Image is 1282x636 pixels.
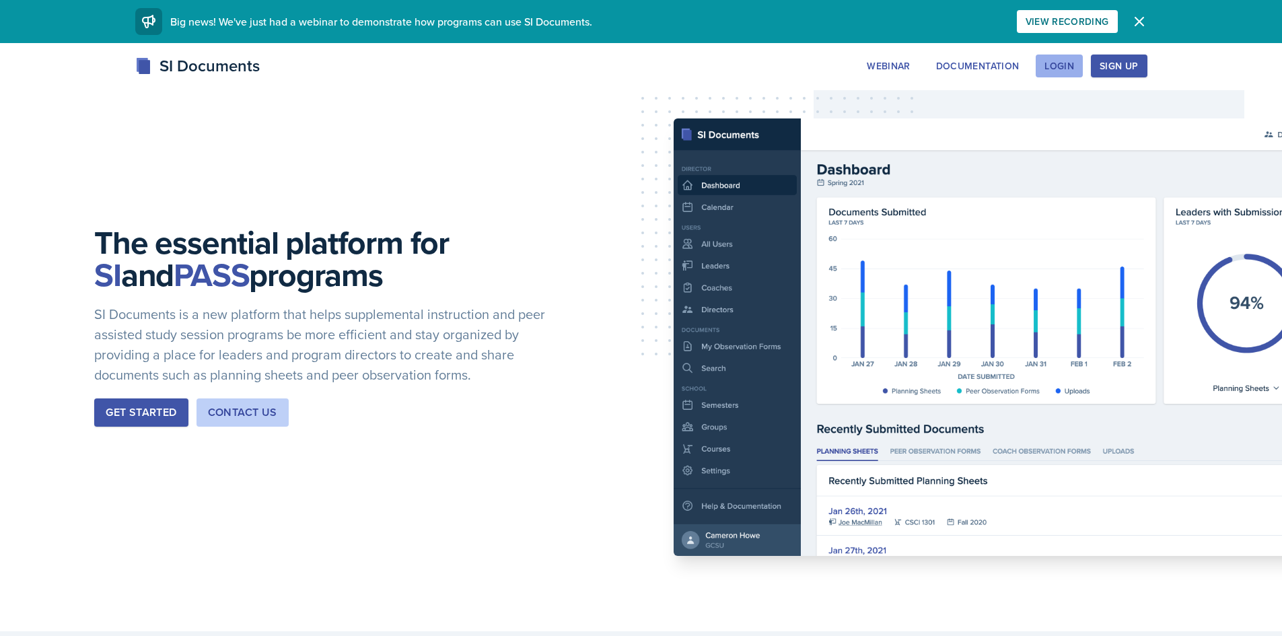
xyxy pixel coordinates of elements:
div: View Recording [1026,16,1109,27]
button: Get Started [94,398,188,427]
button: View Recording [1017,10,1118,33]
div: Webinar [867,61,910,71]
div: Login [1044,61,1074,71]
div: Get Started [106,404,176,421]
div: SI Documents [135,54,260,78]
div: Documentation [936,61,1020,71]
button: Documentation [927,55,1028,77]
div: Contact Us [208,404,277,421]
button: Login [1036,55,1083,77]
button: Contact Us [197,398,289,427]
div: Sign Up [1100,61,1138,71]
span: Big news! We've just had a webinar to demonstrate how programs can use SI Documents. [170,14,592,29]
button: Webinar [858,55,919,77]
button: Sign Up [1091,55,1147,77]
